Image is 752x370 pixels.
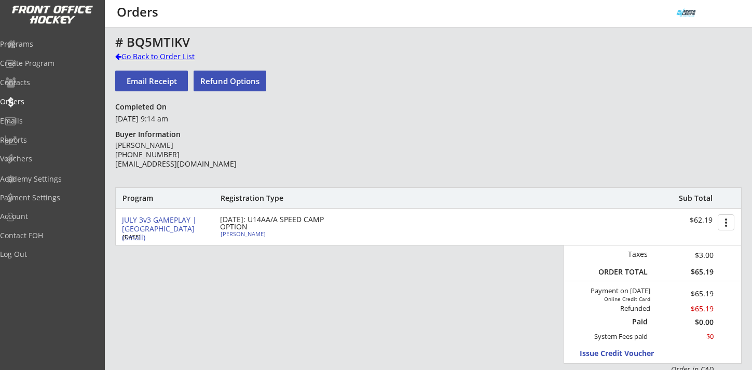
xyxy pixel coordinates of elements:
[115,36,612,48] div: # BQ5MTIKV
[600,317,648,326] div: Paid
[664,305,714,312] div: $65.19
[664,290,714,297] div: $65.19
[655,319,714,326] div: $0.00
[220,216,339,230] div: [DATE]: U14AA/A SPEED CAMP OPTION
[592,305,650,313] div: Refunded
[115,130,185,139] div: Buyer Information
[122,216,212,242] div: JULY 3v3 GAMEPLAY | [GEOGRAPHIC_DATA] (Small)
[221,231,336,237] div: [PERSON_NAME]
[122,194,179,203] div: Program
[221,194,339,203] div: Registration Type
[594,267,648,277] div: ORDER TOTAL
[115,51,222,62] div: Go Back to Order List
[592,296,650,302] div: Online Credit Card
[667,194,713,203] div: Sub Total
[648,216,713,225] div: $62.19
[594,250,648,259] div: Taxes
[122,234,206,240] div: [DATE]
[115,71,188,91] button: Email Receipt
[585,332,648,341] div: System Fees paid
[718,214,734,230] button: more_vert
[655,332,714,341] div: $0
[194,71,266,91] button: Refund Options
[115,102,171,112] div: Completed On
[115,114,265,124] div: [DATE] 9:14 am
[580,347,676,361] button: Issue Credit Voucher
[655,250,714,261] div: $3.00
[568,287,650,295] div: Payment on [DATE]
[655,267,714,277] div: $65.19
[115,141,265,169] div: [PERSON_NAME] [PHONE_NUMBER] [EMAIL_ADDRESS][DOMAIN_NAME]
